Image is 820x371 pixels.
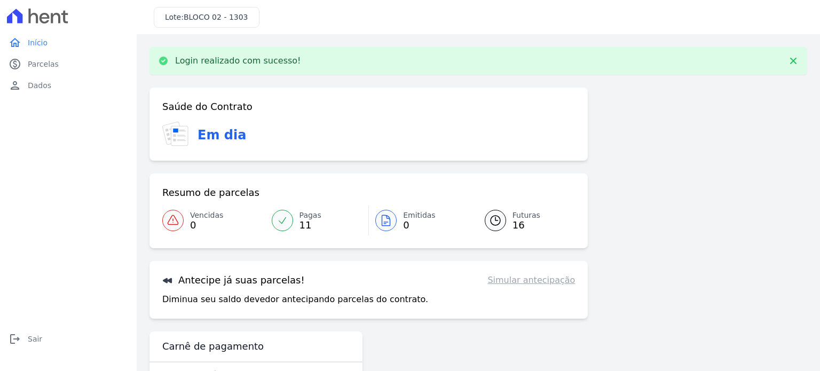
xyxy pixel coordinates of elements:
span: 0 [190,221,223,230]
span: Pagas [299,210,321,221]
a: Vencidas 0 [162,206,265,235]
i: person [9,79,21,92]
h3: Lote: [165,12,248,23]
a: homeInício [4,32,132,53]
span: 11 [299,221,321,230]
span: 16 [512,221,540,230]
span: Vencidas [190,210,223,221]
a: Emitidas 0 [369,206,472,235]
i: home [9,36,21,49]
a: logoutSair [4,328,132,350]
i: paid [9,58,21,70]
span: BLOCO 02 - 1303 [184,13,248,21]
h3: Antecipe já suas parcelas! [162,274,305,287]
a: Futuras 16 [472,206,575,235]
h3: Resumo de parcelas [162,186,259,199]
p: Diminua seu saldo devedor antecipando parcelas do contrato. [162,293,428,306]
span: Sair [28,334,42,344]
p: Login realizado com sucesso! [175,56,301,66]
a: Pagas 11 [265,206,369,235]
a: personDados [4,75,132,96]
a: Simular antecipação [487,274,575,287]
h3: Carnê de pagamento [162,340,264,353]
span: Futuras [512,210,540,221]
h3: Em dia [198,125,246,145]
a: paidParcelas [4,53,132,75]
span: Dados [28,80,51,91]
i: logout [9,333,21,345]
h3: Saúde do Contrato [162,100,253,113]
span: Início [28,37,48,48]
span: 0 [403,221,436,230]
span: Parcelas [28,59,59,69]
span: Emitidas [403,210,436,221]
